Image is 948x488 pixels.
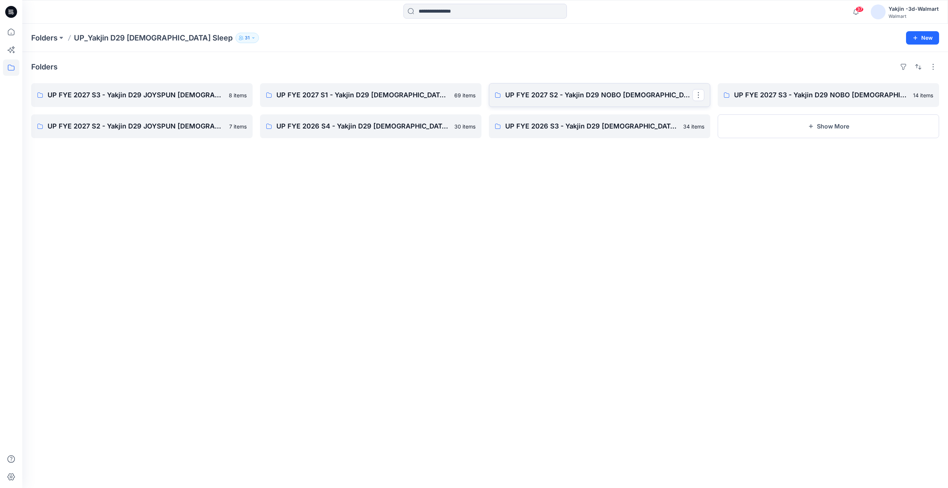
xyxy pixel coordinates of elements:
[229,91,247,99] p: 8 items
[718,114,939,138] button: Show More
[74,33,233,43] p: UP_Yakjin D29 [DEMOGRAPHIC_DATA] Sleep
[734,90,909,100] p: UP FYE 2027 S3 - Yakjin D29 NOBO [DEMOGRAPHIC_DATA] Sleepwear
[48,90,224,100] p: UP FYE 2027 S3 - Yakjin D29 JOYSPUN [DEMOGRAPHIC_DATA] Sleepwear
[236,33,259,43] button: 31
[229,123,247,130] p: 7 items
[505,121,679,131] p: UP FYE 2026 S3 - Yakjin D29 [DEMOGRAPHIC_DATA] Sleepwear
[260,114,481,138] a: UP FYE 2026 S4 - Yakjin D29 [DEMOGRAPHIC_DATA] Sleepwear30 items
[505,90,692,100] p: UP FYE 2027 S2 - Yakjin D29 NOBO [DEMOGRAPHIC_DATA] Sleepwear
[454,91,475,99] p: 69 items
[718,83,939,107] a: UP FYE 2027 S3 - Yakjin D29 NOBO [DEMOGRAPHIC_DATA] Sleepwear14 items
[683,123,704,130] p: 34 items
[31,33,58,43] a: Folders
[913,91,933,99] p: 14 items
[489,83,710,107] a: UP FYE 2027 S2 - Yakjin D29 NOBO [DEMOGRAPHIC_DATA] Sleepwear
[906,31,939,45] button: New
[31,62,58,71] h4: Folders
[31,114,253,138] a: UP FYE 2027 S2 - Yakjin D29 JOYSPUN [DEMOGRAPHIC_DATA] Sleepwear7 items
[871,4,886,19] img: avatar
[48,121,225,131] p: UP FYE 2027 S2 - Yakjin D29 JOYSPUN [DEMOGRAPHIC_DATA] Sleepwear
[856,6,864,12] span: 37
[245,34,250,42] p: 31
[889,4,939,13] div: Yakjin -3d-Walmart
[889,13,939,19] div: Walmart
[260,83,481,107] a: UP FYE 2027 S1 - Yakjin D29 [DEMOGRAPHIC_DATA] Sleepwear69 items
[31,83,253,107] a: UP FYE 2027 S3 - Yakjin D29 JOYSPUN [DEMOGRAPHIC_DATA] Sleepwear8 items
[276,90,450,100] p: UP FYE 2027 S1 - Yakjin D29 [DEMOGRAPHIC_DATA] Sleepwear
[454,123,475,130] p: 30 items
[489,114,710,138] a: UP FYE 2026 S3 - Yakjin D29 [DEMOGRAPHIC_DATA] Sleepwear34 items
[276,121,450,131] p: UP FYE 2026 S4 - Yakjin D29 [DEMOGRAPHIC_DATA] Sleepwear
